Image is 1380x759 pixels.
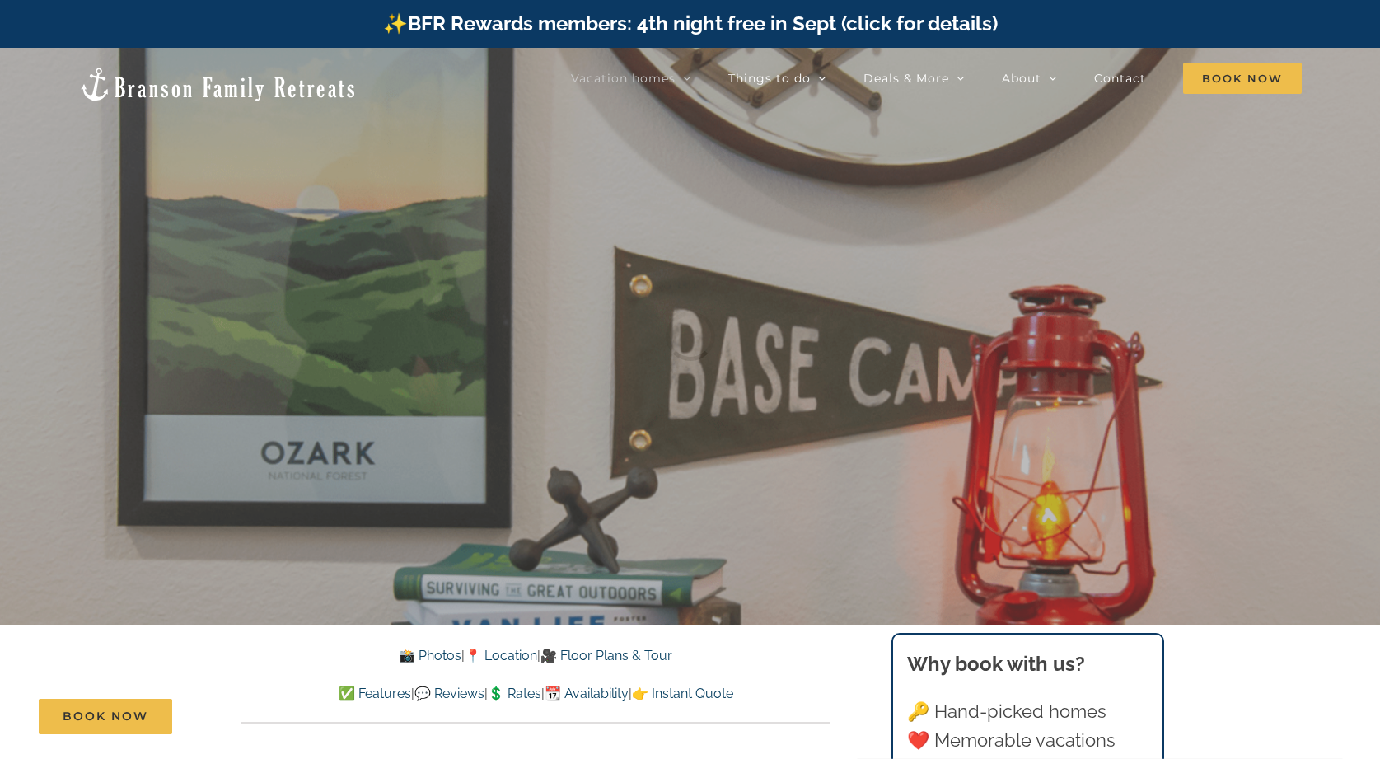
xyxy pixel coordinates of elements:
a: ✨BFR Rewards members: 4th night free in Sept (click for details) [383,12,998,35]
a: 👉 Instant Quote [632,686,733,701]
a: 💬 Reviews [414,686,484,701]
a: 💲 Rates [488,686,541,701]
span: Contact [1094,73,1146,84]
h3: Why book with us? [907,649,1148,679]
span: Vacation homes [571,73,676,84]
a: Deals & More [863,62,965,95]
nav: Main Menu [571,62,1302,95]
p: | | [241,645,830,667]
a: ✅ Features [339,686,411,701]
a: Vacation homes [571,62,691,95]
a: 📆 Availability [545,686,629,701]
a: About [1002,62,1057,95]
a: 📸 Photos [399,648,461,663]
span: Book Now [1183,63,1302,94]
a: Contact [1094,62,1146,95]
span: Things to do [728,73,811,84]
a: 📍 Location [465,648,537,663]
span: Deals & More [863,73,949,84]
p: | | | | [241,683,830,705]
a: Book Now [39,699,172,734]
span: Book Now [63,710,148,724]
a: 🎥 Floor Plans & Tour [540,648,672,663]
a: Things to do [728,62,826,95]
span: About [1002,73,1041,84]
img: Branson Family Retreats Logo [78,66,358,103]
